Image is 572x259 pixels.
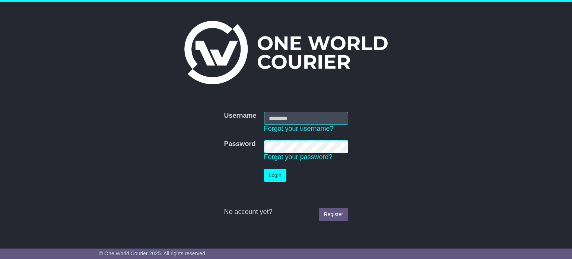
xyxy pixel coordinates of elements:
[224,208,348,216] div: No account yet?
[264,153,333,161] a: Forgot your password?
[264,125,334,132] a: Forgot your username?
[264,169,286,182] button: Login
[224,112,256,120] label: Username
[224,140,255,148] label: Password
[184,21,388,84] img: One World
[99,250,207,256] span: © One World Courier 2025. All rights reserved.
[319,208,348,221] a: Register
